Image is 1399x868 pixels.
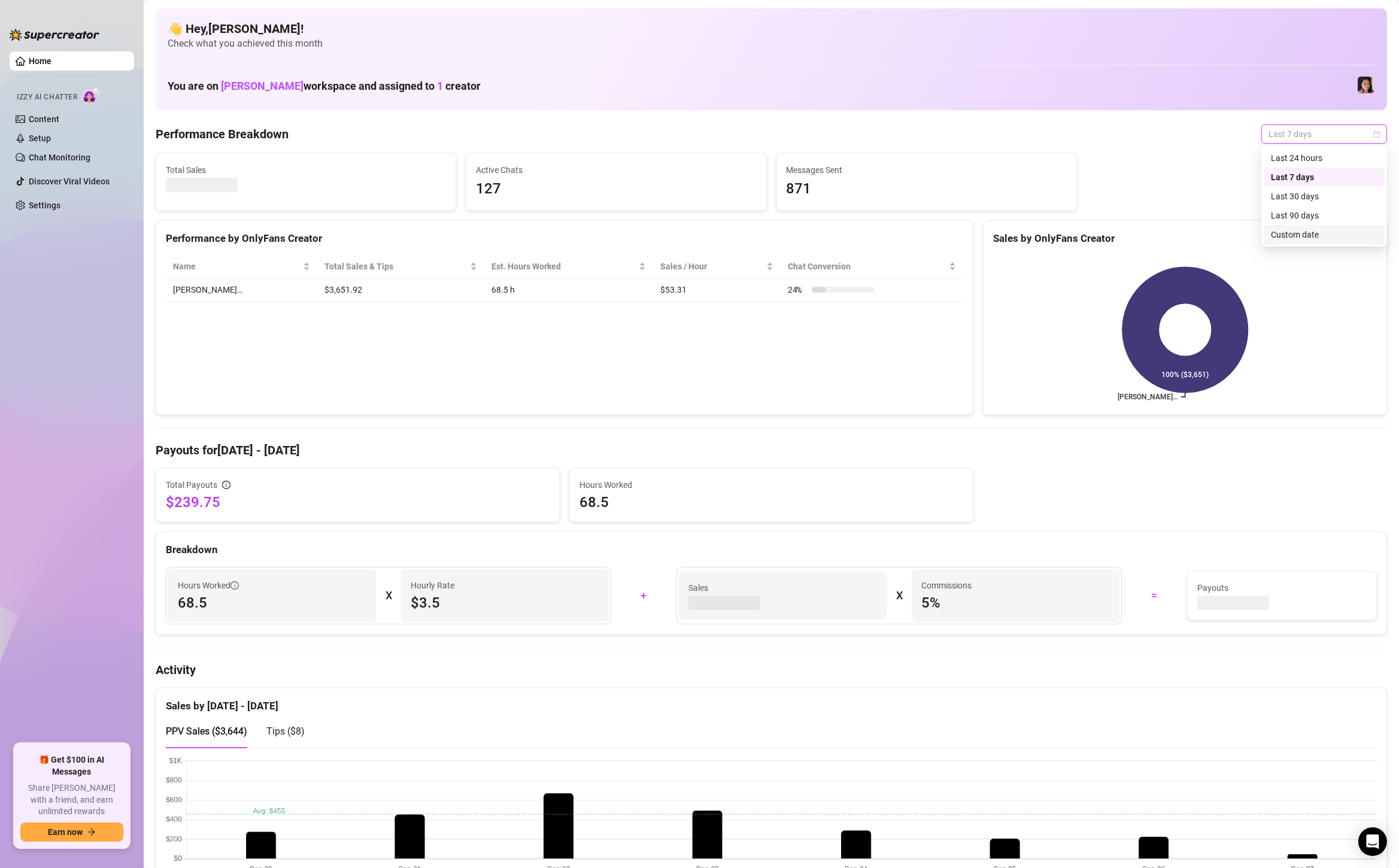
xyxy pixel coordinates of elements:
span: 5 % [921,593,1110,612]
span: Messages Sent [787,163,1067,177]
h1: You are on workspace and assigned to creator [168,80,481,93]
th: Sales / Hour [653,255,781,278]
div: X [386,586,392,605]
span: 68.5 [579,493,963,512]
td: 68.5 h [484,278,653,302]
td: [PERSON_NAME]… [166,278,317,302]
span: $239.75 [166,493,550,512]
text: [PERSON_NAME]… [1118,393,1178,401]
span: 24 % [788,283,807,296]
div: = [1129,586,1180,605]
a: Home [29,56,51,66]
a: Discover Viral Videos [29,177,110,186]
div: Last 7 days [1264,168,1385,187]
a: Chat Monitoring [29,153,90,162]
span: calendar [1373,130,1380,138]
div: Last 90 days [1271,209,1377,222]
th: Total Sales & Tips [317,255,485,278]
img: AI Chatter [82,87,101,104]
div: Open Intercom Messenger [1358,827,1387,856]
span: 127 [476,178,756,201]
span: Total Sales [166,163,446,177]
span: info-circle [230,581,239,590]
a: Setup [29,133,51,143]
span: Payouts [1197,581,1367,594]
img: logo-BBDzfeDw.svg [10,29,99,41]
span: Tips ( $8 ) [266,726,305,737]
div: Sales by [DATE] - [DATE] [166,688,1377,714]
div: X [896,586,902,605]
a: Settings [29,201,60,210]
span: arrow-right [87,828,96,836]
span: Total Sales & Tips [324,260,468,273]
div: Last 30 days [1264,187,1385,206]
div: Sales by OnlyFans Creator [993,230,1377,247]
span: Active Chats [476,163,756,177]
td: $53.31 [653,278,781,302]
article: Hourly Rate [411,579,454,592]
span: PPV Sales ( $3,644 ) [166,726,247,737]
span: 871 [787,178,1067,201]
span: 68.5 [178,593,366,612]
th: Chat Conversion [781,255,963,278]
span: Share [PERSON_NAME] with a friend, and earn unlimited rewards [20,782,123,818]
span: Hours Worked [579,478,963,491]
div: Last 24 hours [1264,148,1385,168]
span: Name [173,260,301,273]
div: + [618,586,669,605]
div: Performance by OnlyFans Creator [166,230,963,247]
span: Hours Worked [178,579,239,592]
div: Last 24 hours [1271,151,1377,165]
span: Last 7 days [1268,125,1380,143]
span: Sales / Hour [660,260,764,273]
div: Last 7 days [1271,171,1377,184]
th: Name [166,255,317,278]
span: info-circle [222,481,230,489]
span: Total Payouts [166,478,217,491]
h4: Activity [156,661,1387,678]
div: Custom date [1264,225,1385,244]
h4: 👋 Hey, [PERSON_NAME] ! [168,20,1375,37]
div: Last 90 days [1264,206,1385,225]
h4: Payouts for [DATE] - [DATE] [156,442,1387,459]
span: 1 [437,80,443,92]
span: Sales [688,581,877,594]
button: Earn nowarrow-right [20,823,123,842]
div: Last 30 days [1271,190,1377,203]
span: 🎁 Get $100 in AI Messages [20,754,123,778]
span: Izzy AI Chatter [17,92,77,103]
div: Breakdown [166,542,1377,558]
td: $3,651.92 [317,278,485,302]
h4: Performance Breakdown [156,126,289,142]
img: Luna [1358,77,1374,93]
div: Est. Hours Worked [491,260,636,273]
a: Content [29,114,59,124]
article: Commissions [921,579,972,592]
span: Earn now [48,827,83,837]
span: Check what you achieved this month [168,37,1375,50]
span: $3.5 [411,593,599,612]
span: [PERSON_NAME] [221,80,304,92]
div: Custom date [1271,228,1377,241]
span: Chat Conversion [788,260,946,273]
